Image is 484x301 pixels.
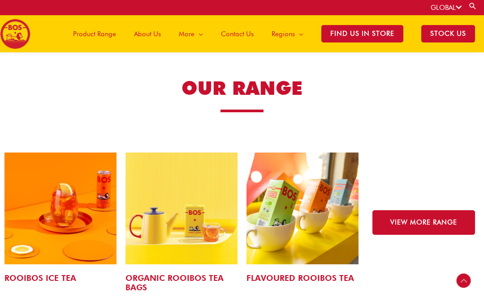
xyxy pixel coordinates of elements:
[263,15,312,52] a: Regions
[4,273,76,283] a: ROOIBOS ICE TEA
[73,21,116,47] span: Product Range
[390,219,457,226] span: VIEW MORE RANGE
[125,273,224,293] a: ORGANIC ROOIBOS TEA BAGS
[246,273,354,283] a: FLAVOURED ROOIBOS TEA
[321,25,403,42] span: Find Us in Store
[372,210,475,235] a: VIEW MORE RANGE
[272,21,295,47] span: Regions
[179,21,194,47] span: More
[421,25,475,42] span: STOCK US
[412,15,484,52] a: STOCK US
[125,153,238,264] img: hot-tea-2-copy
[45,76,439,101] h2: OUR RANGE
[64,15,125,52] a: Product Range
[125,15,170,52] a: About Us
[212,15,263,52] a: Contact Us
[468,2,477,10] a: Search button
[4,153,117,264] img: peach
[134,21,161,47] span: About Us
[431,4,462,12] a: GLOBAL
[57,15,484,52] nav: Site Navigation
[221,21,254,47] span: Contact Us
[170,15,212,52] a: More
[312,15,412,52] a: Find Us in Store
